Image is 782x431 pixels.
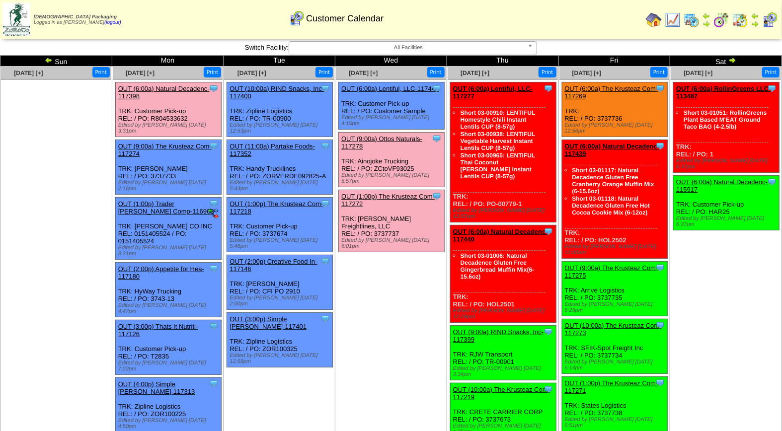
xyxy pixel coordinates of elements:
div: Edited by [PERSON_NAME] [DATE] 2:00pm [230,295,332,307]
div: Edited by [PERSON_NAME] [DATE] 4:50pm [118,418,221,430]
button: Print [315,67,333,77]
img: calendarblend.gif [713,12,729,28]
img: arrowright.gif [728,56,736,64]
img: Tooltip [655,263,665,273]
div: Edited by [PERSON_NAME] [DATE] 5:51pm [565,417,668,429]
a: OUT (2:00p) Appetite for Hea-117180 [118,265,204,280]
a: OUT (1:00p) The Krusteaz Com-117271 [565,379,658,394]
img: Tooltip [320,314,330,324]
div: TRK: REL: / PO: 3737736 [562,82,668,137]
div: TRK: Ainojoke Trucking REL: / PO: ZCtoVF93025 [339,133,445,187]
img: Tooltip [544,83,553,93]
a: OUT (3:00p) Simple [PERSON_NAME]-117401 [230,315,307,330]
div: Edited by [PERSON_NAME] [DATE] 4:47pm [118,302,221,314]
td: Wed [335,56,447,67]
div: Edited by [PERSON_NAME] [DATE] 5:46pm [230,237,332,249]
img: arrowleft.gif [751,12,759,20]
div: TRK: Customer Pick-up REL: / PO: 3737674 [227,198,333,252]
a: [DATE] [+] [126,70,155,76]
img: arrowright.gif [751,20,759,28]
span: Customer Calendar [306,13,384,24]
a: Short 03-01006: Natural Decadence Gluten Free Gingerbread Muffin Mix(6-15.6oz) [461,252,535,280]
img: Tooltip [655,378,665,388]
img: line_graph.gif [665,12,681,28]
a: (logout) [104,20,121,25]
span: [DEMOGRAPHIC_DATA] Packaging [34,14,117,20]
img: Tooltip [655,141,665,151]
div: Edited by [PERSON_NAME] [DATE] 6:01pm [341,237,444,249]
a: [DATE] [+] [461,70,489,76]
img: Tooltip [544,226,553,236]
img: Tooltip [209,264,219,274]
div: TRK: Arrive Logistics REL: / PO: 3737735 [562,262,668,316]
div: Edited by [PERSON_NAME] [DATE] 4:15pm [341,115,444,127]
img: calendarcustomer.gif [762,12,778,28]
div: TRK: Customer Pick-up REL: / PO: HAR25 [674,176,780,230]
td: Thu [447,56,558,67]
div: Edited by [PERSON_NAME] [DATE] 6:37pm [676,158,779,170]
div: TRK: [PERSON_NAME] CO INC REL: 0151405524 / PO: 0151405524 [115,198,221,260]
a: OUT (6:00a) Natural Decadenc-117440 [453,228,548,243]
img: EDI [209,209,219,218]
img: Tooltip [209,141,219,151]
div: TRK: [PERSON_NAME] Freightlines, LLC REL: / PO: 3737737 [339,190,445,252]
div: TRK: REL: / PO: PO-00779-1 [450,82,556,222]
span: All Facilities [293,42,524,54]
a: Short 03-01051: RollinGreens Plant Based M'EAT Ground Taco BAG (4-2.5lb) [684,109,767,130]
a: OUT (6:00a) Lentiful, LLC-117443 [341,85,439,92]
div: Edited by [PERSON_NAME] [DATE] 12:00am [565,244,668,256]
td: Sun [0,56,112,67]
img: calendarprod.gif [684,12,700,28]
div: TRK: Zipline Logistics REL: / PO: ZOR100325 [227,313,333,367]
a: OUT (2:00p) Creative Food In-117146 [230,258,317,273]
a: OUT (4:00p) Simple [PERSON_NAME]-117313 [118,380,195,395]
div: TRK: Zipline Logistics REL: / PO: TR-00900 [227,82,333,137]
div: TRK: Customer Pick-up REL: / PO: Customer Sample [339,82,445,130]
img: Tooltip [320,199,330,209]
button: Print [427,67,445,77]
a: [DATE] [+] [237,70,266,76]
img: Tooltip [432,191,442,201]
div: TRK: REL: / PO: HOL2501 [450,225,556,323]
img: Tooltip [767,83,777,93]
div: Edited by [PERSON_NAME] [DATE] 6:29pm [565,301,668,313]
a: OUT (6:00a) Natural Decadenc-117398 [118,85,210,100]
a: OUT (6:00a) Natural Decadenc-115917 [676,178,768,193]
a: Short 03-00938: LENTIFUL Vegetable Harvest Instant Lentils CUP (8-57g) [461,131,535,151]
img: Tooltip [655,320,665,330]
div: Edited by [PERSON_NAME] [DATE] 7:22pm [118,360,221,372]
a: OUT (9:00a) The Krusteaz Com-117275 [565,264,658,279]
td: Tue [224,56,335,67]
a: OUT (6:00a) Natural Decadenc-117439 [565,143,660,157]
img: Tooltip [209,199,219,209]
a: OUT (1:00p) The Krusteaz Com-117218 [230,200,323,215]
img: Tooltip [209,321,219,331]
a: Short 03-01118: Natural Decadence Gluten Free Hot Cocoa Cookie Mix (6-12oz) [572,195,650,216]
div: TRK: REL: / PO: HOL2502 [562,140,668,259]
td: Sat [670,56,782,67]
div: TRK: [PERSON_NAME] REL: / PO: CFI PO 2910 [227,255,333,310]
a: OUT (10:00a) The Krusteaz Com-117273 [565,322,662,337]
div: TRK: SFIK-Spot Freight Inc REL: / PO: 3737734 [562,319,668,374]
a: [DATE] [+] [349,70,378,76]
div: Edited by [PERSON_NAME] [DATE] 8:21pm [118,245,221,257]
img: Tooltip [432,134,442,144]
a: OUT (1:00p) Trader [PERSON_NAME] Comp-116962 [118,200,214,215]
a: OUT (1:00p) The Krusteaz Com-117272 [341,193,435,208]
img: arrowleft.gif [703,12,710,20]
span: Logged in as [PERSON_NAME] [34,14,121,25]
button: Print [204,67,221,77]
img: arrowright.gif [703,20,710,28]
img: calendarcustomer.gif [289,10,305,26]
a: OUT (6:00a) The Krusteaz Com-117269 [565,85,658,100]
a: [DATE] [+] [684,70,713,76]
img: Tooltip [209,379,219,389]
a: OUT (11:00a) Partake Foods-117352 [230,143,315,157]
a: [DATE] [+] [14,70,43,76]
